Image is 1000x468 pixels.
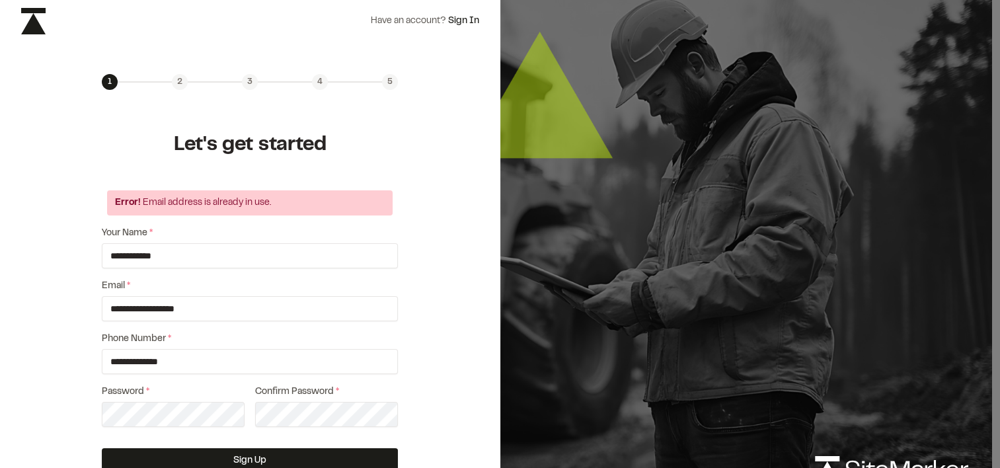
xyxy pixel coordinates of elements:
[371,14,479,28] div: Have an account?
[102,132,398,159] h1: Let's get started
[21,8,46,34] img: icon-black-rebrand.svg
[107,190,393,215] div: Email address is already in use.
[172,74,188,90] div: 2
[102,279,398,293] label: Email
[102,385,245,399] label: Password
[102,332,398,346] label: Phone Number
[448,17,479,25] a: Sign In
[102,226,398,241] label: Your Name
[102,74,118,90] div: 1
[242,74,258,90] div: 3
[382,74,398,90] div: 5
[312,74,328,90] div: 4
[255,385,398,399] label: Confirm Password
[115,199,141,207] span: Error!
